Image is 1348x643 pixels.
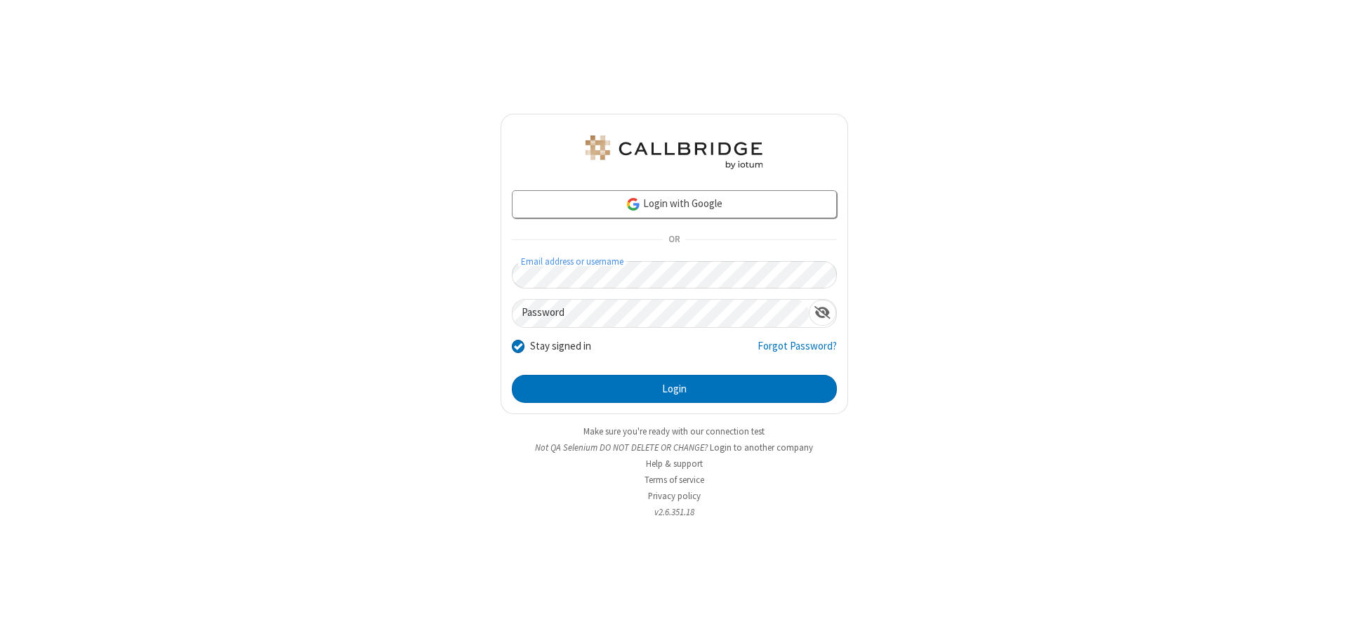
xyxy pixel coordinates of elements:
button: Login to another company [710,441,813,454]
button: Login [512,375,837,403]
img: QA Selenium DO NOT DELETE OR CHANGE [583,135,765,169]
span: OR [663,230,685,250]
a: Make sure you're ready with our connection test [583,425,765,437]
input: Password [513,300,809,327]
img: google-icon.png [626,197,641,212]
a: Forgot Password? [758,338,837,365]
a: Terms of service [645,474,704,486]
li: Not QA Selenium DO NOT DELETE OR CHANGE? [501,441,848,454]
a: Privacy policy [648,490,701,502]
div: Show password [809,300,836,326]
a: Help & support [646,458,703,470]
input: Email address or username [512,261,837,289]
label: Stay signed in [530,338,591,354]
a: Login with Google [512,190,837,218]
li: v2.6.351.18 [501,505,848,519]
